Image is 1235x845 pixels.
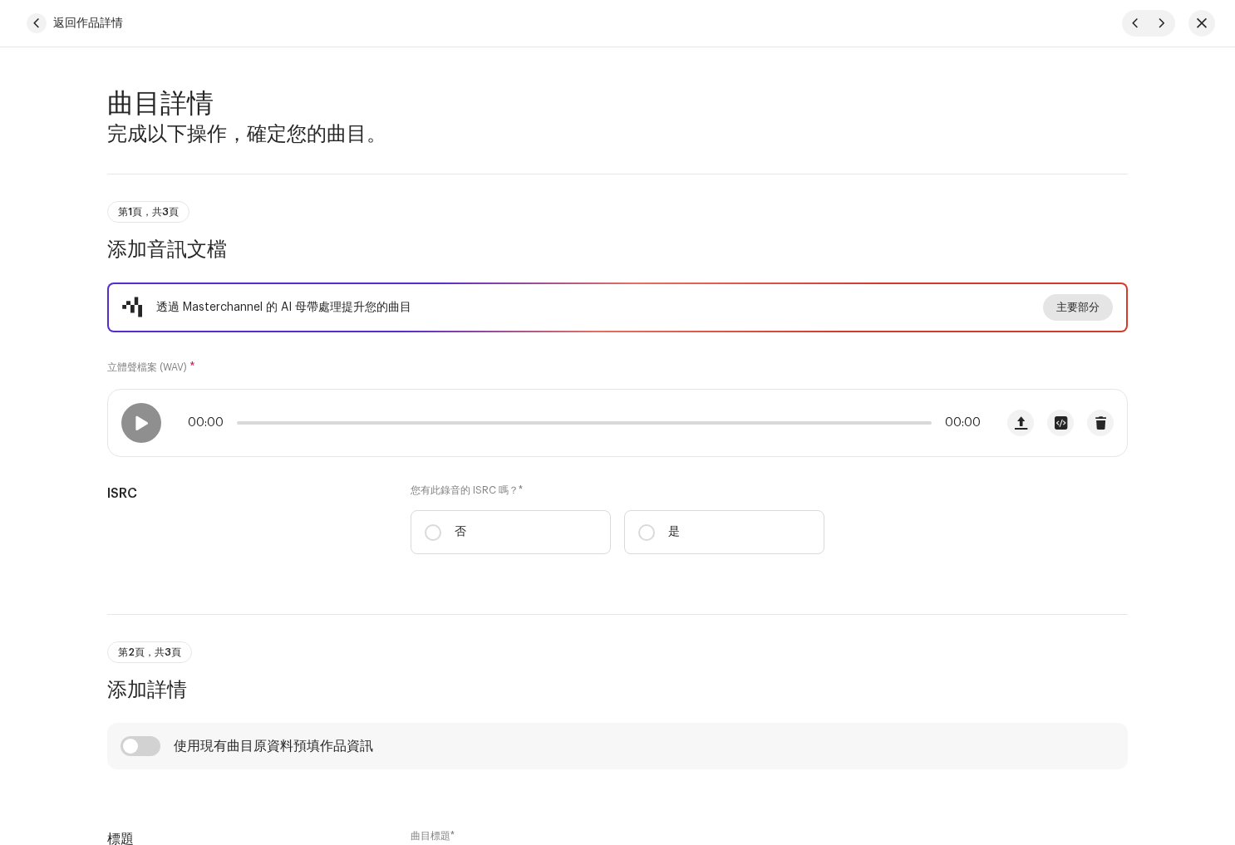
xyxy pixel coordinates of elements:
[945,417,981,429] font: 00:00
[156,302,411,313] font: 透過 Masterchannel 的 AI 母帶處理提升您的曲目
[668,526,680,538] font: 是
[1043,294,1113,321] button: 主要部分
[411,831,450,841] font: 曲目標題
[107,124,386,144] font: 完成以下操作，確定您的曲目。
[1056,302,1100,312] font: 主要部分
[455,526,466,538] font: 否
[411,485,519,495] font: 您有此錄音的 ISRC 嗎？
[174,739,373,753] font: 使用現有曲目原資料預填作品資訊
